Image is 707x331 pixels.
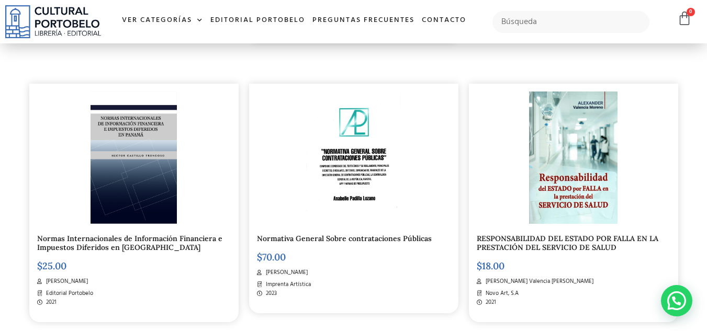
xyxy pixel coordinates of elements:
[37,234,222,252] a: Normas Internacionales de Información Financiera e Impuestos Diferidos en [GEOGRAPHIC_DATA]
[483,298,496,307] span: 2021
[477,234,658,252] a: RESPONSABILIDAD DEL ESTADO POR FALLA EN LA PRESTACIÓN DEL SERVICIO DE SALUD
[43,298,57,307] span: 2021
[483,277,593,286] span: [PERSON_NAME] Valencia [PERSON_NAME]
[263,268,308,277] span: [PERSON_NAME]
[207,9,309,32] a: Editorial Portobelo
[43,289,93,298] span: Editorial Portobelo
[257,251,262,263] span: $
[118,9,207,32] a: Ver Categorías
[263,289,277,298] span: 2023
[37,260,66,272] bdi: 25.00
[306,92,401,224] img: img20230504_10432891
[418,9,470,32] a: Contacto
[477,260,482,272] span: $
[257,234,432,243] a: Normativa General Sobre contrataciones Públicas
[91,92,177,224] img: Hector-Castillo-T..png
[309,9,418,32] a: Preguntas frecuentes
[37,260,42,272] span: $
[257,251,286,263] bdi: 70.00
[492,11,650,33] input: Búsqueda
[263,280,311,289] span: Imprenta Artística
[687,8,695,16] span: 0
[483,289,519,298] span: Novo Art, S.A
[43,277,88,286] span: [PERSON_NAME]
[677,11,692,26] a: 0
[529,92,618,224] img: img20230429_11251132
[477,260,504,272] bdi: 18.00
